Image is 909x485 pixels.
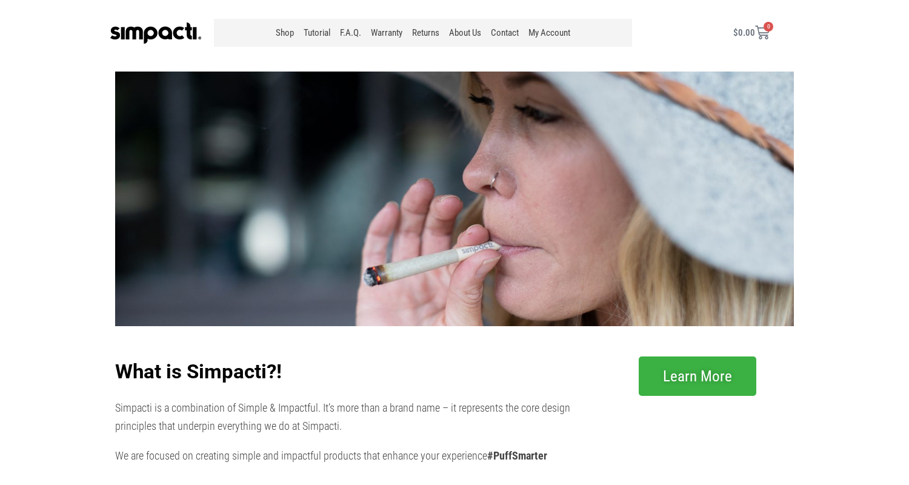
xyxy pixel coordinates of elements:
[115,360,282,383] b: What is Simpacti?!
[663,369,732,384] span: Learn More
[115,72,794,326] img: Even Pack Even Burn
[271,19,299,47] a: Shop
[733,27,738,38] span: $
[487,449,547,462] b: #PuffSmarter
[639,356,756,396] a: Learn More
[733,27,755,38] bdi: 0.00
[335,19,366,47] a: F.A.Q.
[407,19,444,47] a: Returns
[115,399,593,436] p: Simpacti is a combination of Simple & Impactful. It’s more than a brand name – it represents the ...
[764,22,773,32] span: 0
[486,19,524,47] a: Contact
[524,19,575,47] a: My Account
[299,19,335,47] a: Tutorial
[366,19,407,47] a: Warranty
[444,19,486,47] a: About Us
[719,18,784,47] a: $0.00 0
[115,449,547,462] span: We are focused on creating simple and impactful products that enhance your experience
